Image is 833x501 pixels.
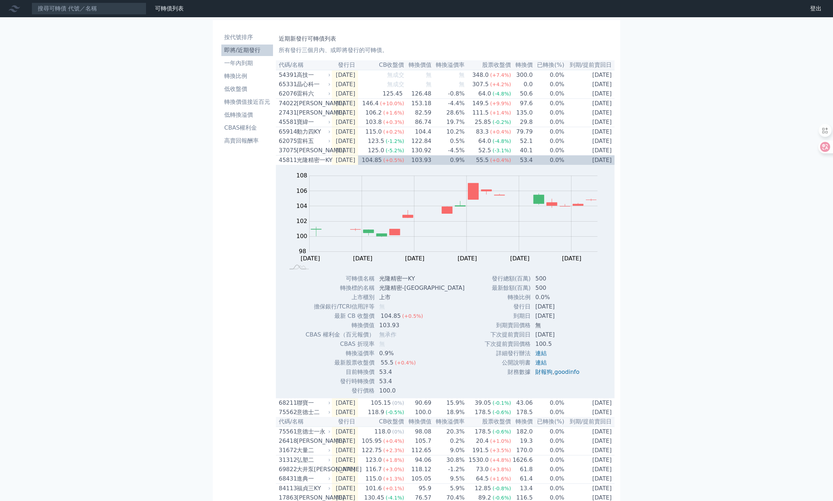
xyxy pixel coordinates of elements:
[535,368,552,375] a: 財報狗
[297,427,329,436] div: 意德士一永
[279,127,295,136] div: 65914
[395,360,416,366] span: (+0.4%)
[465,60,511,70] th: 股票收盤價
[375,377,470,386] td: 53.4
[221,122,273,134] a: CBAS權利金
[305,377,375,386] td: 發行時轉換價
[405,436,432,446] td: 105.7
[490,129,511,135] span: (+0.4%)
[383,110,404,116] span: (+1.6%)
[375,293,470,302] td: 上市
[332,117,358,127] td: [DATE]
[484,349,531,358] td: 詳細發行辦法
[279,99,295,108] div: 74022
[155,5,184,12] a: 可轉債列表
[305,302,375,311] td: 擔保銀行/TCRI信用評等
[383,438,404,444] span: (+0.4%)
[473,427,493,436] div: 178.5
[484,339,531,349] td: 下次提前賣回價格
[392,429,404,435] span: (0%)
[379,331,396,338] span: 無承作
[490,447,511,453] span: (+3.5%)
[383,129,404,135] span: (+0.2%)
[279,146,295,155] div: 37075
[511,127,533,137] td: 79.79
[405,398,432,408] td: 90.69
[297,146,329,155] div: [PERSON_NAME]
[535,359,547,366] a: 連結
[484,367,531,377] td: 財務數據
[484,283,531,293] td: 最新餘額(百萬)
[565,398,615,408] td: [DATE]
[332,465,358,474] td: [DATE]
[432,408,465,417] td: 18.9%
[484,321,531,330] td: 到期賣回價格
[221,45,273,56] a: 即將/近期發行
[305,293,375,302] td: 上市櫃別
[221,136,273,145] li: 高賣回報酬率
[279,437,295,445] div: 26418
[490,110,511,116] span: (+1.4%)
[565,408,615,417] td: [DATE]
[305,330,375,339] td: CBAS 權利金（百元報價）
[305,274,375,283] td: 可轉債名稱
[221,135,273,147] a: 高賣回報酬率
[533,70,565,80] td: 0.0%
[379,358,395,367] div: 55.5
[473,118,493,126] div: 25.85
[297,399,329,407] div: 聯寶一
[332,136,358,146] td: [DATE]
[369,399,392,407] div: 105.15
[533,146,565,156] td: 0.0%
[405,408,432,417] td: 100.0
[565,127,615,137] td: [DATE]
[366,146,386,155] div: 125.0
[305,283,375,293] td: 轉換標的名稱
[531,274,585,283] td: 500
[511,89,533,99] td: 50.6
[358,417,404,427] th: CB收盤價
[364,108,383,117] div: 106.2
[533,156,565,165] td: 0.0%
[332,89,358,99] td: [DATE]
[484,358,531,367] td: 公開說明書
[279,34,612,43] h1: 近期新發行可轉債列表
[279,427,295,436] div: 75561
[565,136,615,146] td: [DATE]
[405,417,432,427] th: 轉換價值
[221,96,273,108] a: 轉換價值接近百元
[305,358,375,367] td: 最新股票收盤價
[279,80,295,89] div: 65331
[511,108,533,117] td: 135.0
[490,457,511,463] span: (+4.8%)
[332,417,358,427] th: 發行日
[533,455,565,465] td: 0.0%
[360,446,383,455] div: 122.75
[293,172,608,262] g: Chart
[511,455,533,465] td: 1626.6
[432,427,465,436] td: 20.3%
[305,349,375,358] td: 轉換溢價率
[332,108,358,117] td: [DATE]
[380,101,404,106] span: (+10.0%)
[565,156,615,165] td: [DATE]
[379,340,385,347] span: 無
[279,446,295,455] div: 31672
[296,187,307,194] tspan: 106
[562,255,582,262] tspan: [DATE]
[305,386,375,395] td: 發行價格
[471,71,490,79] div: 348.0
[375,274,470,283] td: 光隆精密一KY
[432,446,465,455] td: 9.0%
[432,465,465,474] td: -1.2%
[383,157,404,163] span: (+0.5%)
[297,71,329,79] div: 高技一
[405,89,432,99] td: 126.48
[565,89,615,99] td: [DATE]
[533,398,565,408] td: 0.0%
[305,339,375,349] td: CBAS 折現率
[533,465,565,474] td: 0.0%
[432,117,465,127] td: 19.7%
[379,312,402,320] div: 104.85
[565,417,615,427] th: 到期/提前賣回日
